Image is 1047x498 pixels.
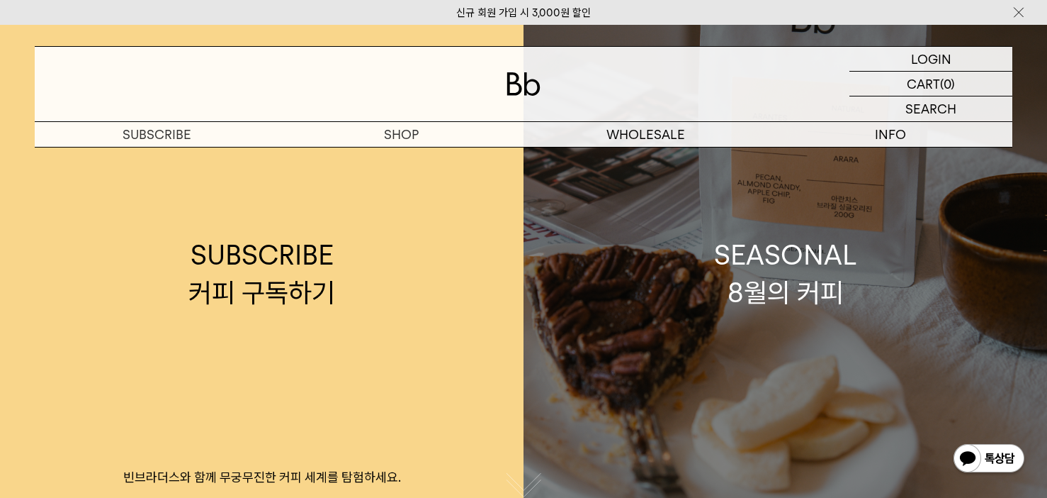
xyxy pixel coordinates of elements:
[911,47,951,71] p: LOGIN
[952,443,1026,477] img: 카카오톡 채널 1:1 채팅 버튼
[188,236,335,311] div: SUBSCRIBE 커피 구독하기
[279,122,523,147] a: SHOP
[714,236,857,311] div: SEASONAL 8월의 커피
[907,72,940,96] p: CART
[506,72,541,96] img: 로고
[905,96,956,121] p: SEARCH
[940,72,955,96] p: (0)
[456,6,591,19] a: 신규 회원 가입 시 3,000원 할인
[849,47,1012,72] a: LOGIN
[849,72,1012,96] a: CART (0)
[768,122,1012,147] p: INFO
[35,122,279,147] a: SUBSCRIBE
[523,122,768,147] p: WHOLESALE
